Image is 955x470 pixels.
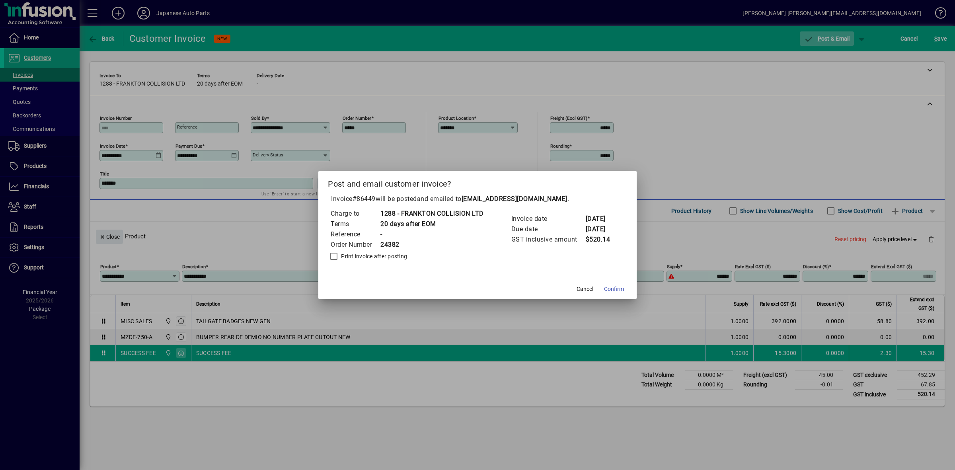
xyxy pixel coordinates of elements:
span: and emailed to [417,195,567,203]
span: #86449 [353,195,376,203]
td: [DATE] [585,214,617,224]
td: GST inclusive amount [511,234,585,245]
td: Order Number [330,240,380,250]
button: Cancel [572,282,598,296]
td: Charge to [330,209,380,219]
td: Invoice date [511,214,585,224]
p: Invoice will be posted . [328,194,627,204]
td: 24382 [380,240,484,250]
b: [EMAIL_ADDRESS][DOMAIN_NAME] [462,195,567,203]
td: $520.14 [585,234,617,245]
td: 1288 - FRANKTON COLLISION LTD [380,209,484,219]
span: Cancel [577,285,593,293]
span: Confirm [604,285,624,293]
td: Reference [330,229,380,240]
td: 20 days after EOM [380,219,484,229]
h2: Post and email customer invoice? [318,171,637,194]
td: [DATE] [585,224,617,234]
button: Confirm [601,282,627,296]
td: Terms [330,219,380,229]
td: - [380,229,484,240]
td: Due date [511,224,585,234]
label: Print invoice after posting [339,252,407,260]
